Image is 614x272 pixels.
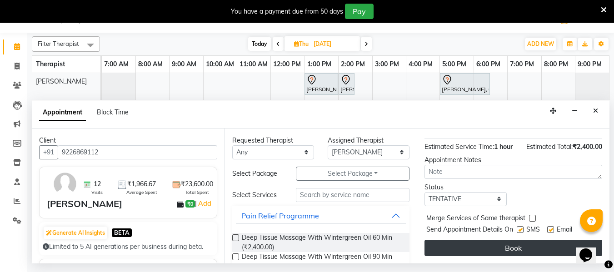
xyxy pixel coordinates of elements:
[91,189,103,196] span: Visits
[339,74,354,94] div: [PERSON_NAME], 02:00 PM-02:30 PM, Classic Pedicure
[39,145,58,159] button: +91
[494,143,513,151] span: 1 hour
[527,40,554,47] span: ADD NEW
[440,58,469,71] a: 5:00 PM
[195,198,213,209] span: |
[311,37,356,51] input: 2025-09-04
[296,188,409,202] input: Search by service name
[424,143,494,151] span: Estimated Service Time:
[292,40,311,47] span: Thu
[170,58,199,71] a: 9:00 AM
[136,58,165,71] a: 8:00 AM
[424,155,602,165] div: Appointment Notes
[525,38,556,50] button: ADD NEW
[197,198,213,209] a: Add
[305,74,337,94] div: [PERSON_NAME], 01:00 PM-02:00 PM, Signature Pedicure
[225,190,289,200] div: Select Services
[112,228,132,237] span: BETA
[127,179,156,189] span: ₹1,966.67
[225,169,289,178] div: Select Package
[44,227,107,239] button: Generate AI Insights
[526,225,540,236] span: SMS
[296,167,409,181] button: Select Package
[575,58,604,71] a: 9:00 PM
[39,136,217,145] div: Client
[38,40,79,47] span: Filter Therapist
[426,213,525,225] span: Merge Services of Same therapist
[242,252,403,271] span: Deep Tissue Massage With Wintergreen Oil 90 Min (₹3,500.00)
[426,225,513,236] span: Send Appointment Details On
[94,179,101,189] span: 12
[126,189,157,196] span: Average Spent
[181,179,213,189] span: ₹23,600.00
[232,136,314,145] div: Requested Therapist
[441,74,489,94] div: [PERSON_NAME], 05:00 PM-06:30 PM, Deep Tissue Massage With Wintergreen Oil 90 Min
[542,58,570,71] a: 8:00 PM
[345,4,374,19] button: Pay
[241,210,319,221] div: Pain Relief Programme
[573,143,602,151] span: ₹2,400.00
[242,233,403,252] span: Deep Tissue Massage With Wintergreen Oil 60 Min (₹2,400.00)
[231,7,343,16] div: You have a payment due from 50 days
[424,183,506,192] div: Status
[102,58,131,71] a: 7:00 AM
[236,208,406,224] button: Pain Relief Programme
[271,58,303,71] a: 12:00 PM
[36,60,65,68] span: Therapist
[406,58,435,71] a: 4:00 PM
[36,77,87,85] span: [PERSON_NAME]
[39,104,86,121] span: Appointment
[305,58,334,71] a: 1:00 PM
[474,58,503,71] a: 6:00 PM
[185,189,209,196] span: Total Spent
[526,143,573,151] span: Estimated Total:
[185,200,195,208] span: ₹0
[237,58,270,71] a: 11:00 AM
[52,171,78,197] img: avatar
[373,58,401,71] a: 3:00 PM
[339,58,367,71] a: 2:00 PM
[424,240,602,256] button: Book
[557,225,572,236] span: Email
[508,58,536,71] a: 7:00 PM
[58,145,217,159] input: Search by Name/Mobile/Email/Code
[204,58,236,71] a: 10:00 AM
[47,197,122,211] div: [PERSON_NAME]
[97,108,129,116] span: Block Time
[248,37,271,51] span: Today
[576,236,605,263] iframe: chat widget
[328,136,409,145] div: Assigned Therapist
[589,104,602,118] button: Close
[43,242,214,252] div: Limited to 5 AI generations per business during beta.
